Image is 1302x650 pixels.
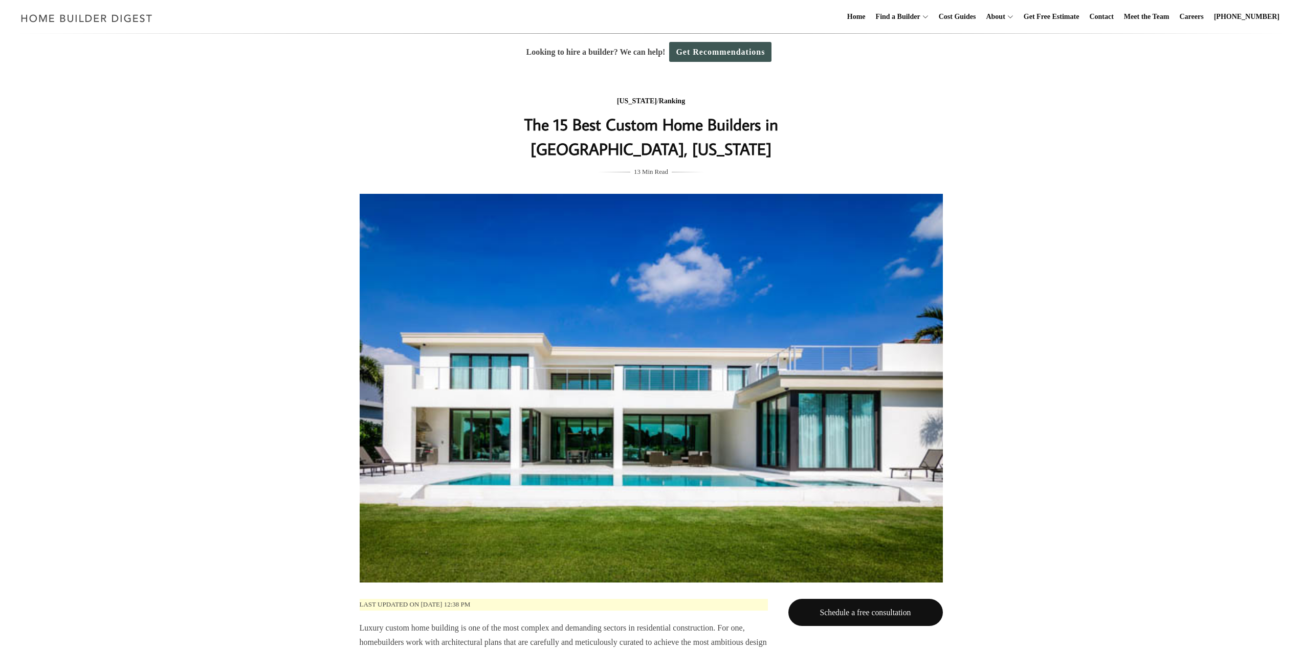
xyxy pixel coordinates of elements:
[447,95,855,108] div: /
[843,1,870,33] a: Home
[788,599,943,626] a: Schedule a free consultation
[1020,1,1084,33] a: Get Free Estimate
[16,8,157,28] img: Home Builder Digest
[360,599,768,611] p: Last updated on [DATE] 12:38 pm
[1085,1,1117,33] a: Contact
[617,97,657,105] a: [US_STATE]
[935,1,980,33] a: Cost Guides
[1120,1,1174,33] a: Meet the Team
[634,166,668,177] span: 13 Min Read
[982,1,1005,33] a: About
[872,1,920,33] a: Find a Builder
[1176,1,1208,33] a: Careers
[1210,1,1284,33] a: [PHONE_NUMBER]
[669,42,771,62] a: Get Recommendations
[447,112,855,161] h1: The 15 Best Custom Home Builders in [GEOGRAPHIC_DATA], [US_STATE]
[659,97,685,105] a: Ranking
